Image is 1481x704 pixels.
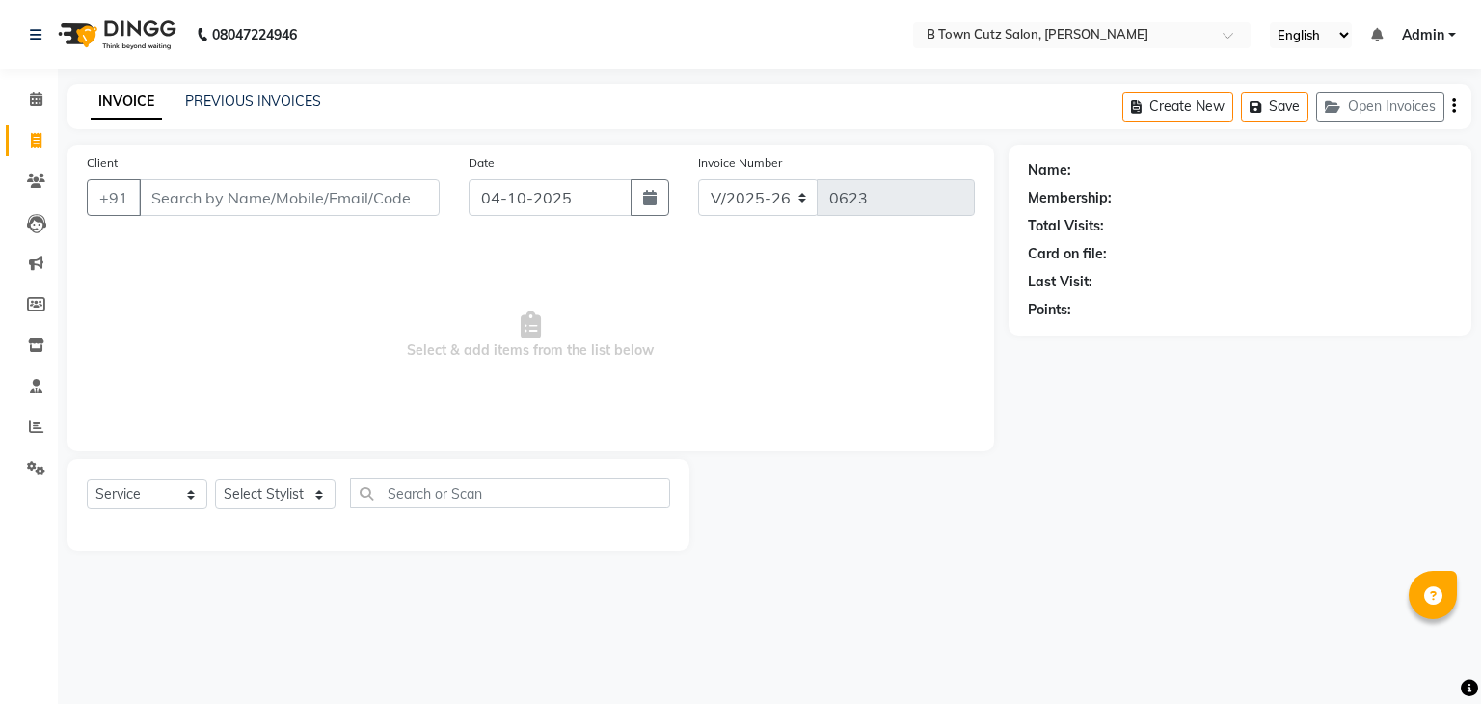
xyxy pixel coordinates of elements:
span: Admin [1402,25,1444,45]
label: Client [87,154,118,172]
img: logo [49,8,181,62]
label: Date [469,154,495,172]
button: +91 [87,179,141,216]
iframe: chat widget [1400,627,1462,685]
a: INVOICE [91,85,162,120]
input: Search or Scan [350,478,670,508]
div: Last Visit: [1028,272,1092,292]
div: Points: [1028,300,1071,320]
span: Select & add items from the list below [87,239,975,432]
label: Invoice Number [698,154,782,172]
button: Save [1241,92,1308,122]
div: Total Visits: [1028,216,1104,236]
div: Name: [1028,160,1071,180]
button: Open Invoices [1316,92,1444,122]
input: Search by Name/Mobile/Email/Code [139,179,440,216]
b: 08047224946 [212,8,297,62]
div: Card on file: [1028,244,1107,264]
div: Membership: [1028,188,1112,208]
a: PREVIOUS INVOICES [185,93,321,110]
button: Create New [1122,92,1233,122]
